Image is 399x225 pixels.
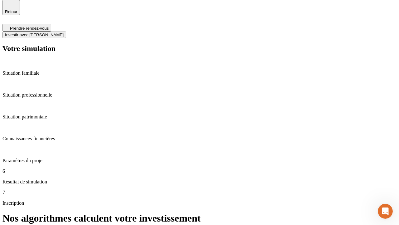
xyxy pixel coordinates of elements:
span: Prendre rendez-vous [10,26,49,31]
p: Situation professionnelle [2,92,397,98]
p: Inscription [2,200,397,206]
p: Connaissances financières [2,136,397,142]
h2: Votre simulation [2,44,397,53]
p: Paramètres du projet [2,158,397,163]
p: 6 [2,168,397,174]
button: Prendre rendez-vous [2,24,51,32]
p: 7 [2,190,397,195]
p: Situation patrimoniale [2,114,397,120]
span: Investir avec [PERSON_NAME] [5,32,64,37]
span: Retour [5,9,17,14]
p: Résultat de simulation [2,179,397,185]
p: Situation familiale [2,70,397,76]
h1: Nos algorithmes calculent votre investissement [2,212,397,224]
button: Investir avec [PERSON_NAME] [2,32,66,38]
iframe: Intercom live chat [378,204,393,219]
